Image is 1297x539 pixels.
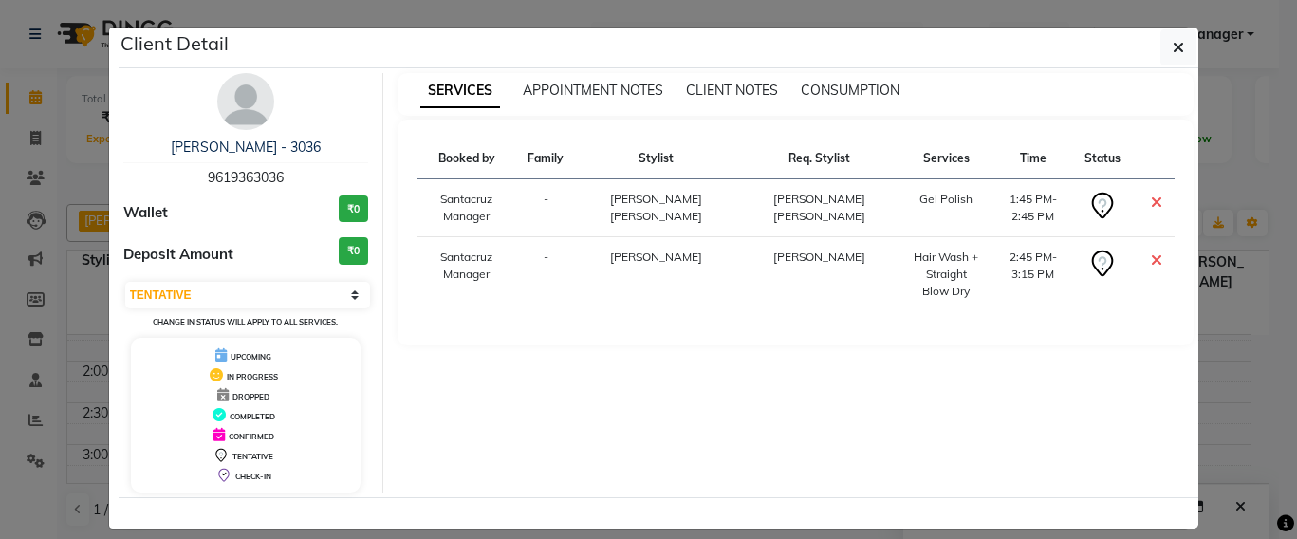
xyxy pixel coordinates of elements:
[686,82,778,99] span: CLIENT NOTES
[516,237,575,312] td: -
[229,432,274,441] span: CONFIRMED
[420,74,500,108] span: SERVICES
[227,372,278,381] span: IN PROGRESS
[610,192,702,223] span: [PERSON_NAME] [PERSON_NAME]
[153,317,338,326] small: Change in status will apply to all services.
[123,244,233,266] span: Deposit Amount
[992,237,1074,312] td: 2:45 PM-3:15 PM
[773,192,865,223] span: [PERSON_NAME] [PERSON_NAME]
[912,191,981,208] div: Gel Polish
[575,139,737,179] th: Stylist
[232,452,273,461] span: TENTATIVE
[523,82,663,99] span: APPOINTMENT NOTES
[773,250,865,264] span: [PERSON_NAME]
[417,237,516,312] td: Santacruz Manager
[801,82,899,99] span: CONSUMPTION
[339,195,368,223] h3: ₹0
[123,202,168,224] span: Wallet
[516,139,575,179] th: Family
[235,472,271,481] span: CHECK-IN
[992,179,1074,237] td: 1:45 PM-2:45 PM
[208,169,284,186] span: 9619363036
[171,139,321,156] a: [PERSON_NAME] - 3036
[900,139,992,179] th: Services
[339,237,368,265] h3: ₹0
[231,352,271,362] span: UPCOMING
[1073,139,1132,179] th: Status
[516,179,575,237] td: -
[417,139,516,179] th: Booked by
[992,139,1074,179] th: Time
[230,412,275,421] span: COMPLETED
[217,73,274,130] img: avatar
[417,179,516,237] td: Santacruz Manager
[912,249,981,300] div: Hair Wash + Straight Blow Dry
[232,392,269,401] span: DROPPED
[610,250,702,264] span: [PERSON_NAME]
[738,139,900,179] th: Req. Stylist
[120,29,229,58] h5: Client Detail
